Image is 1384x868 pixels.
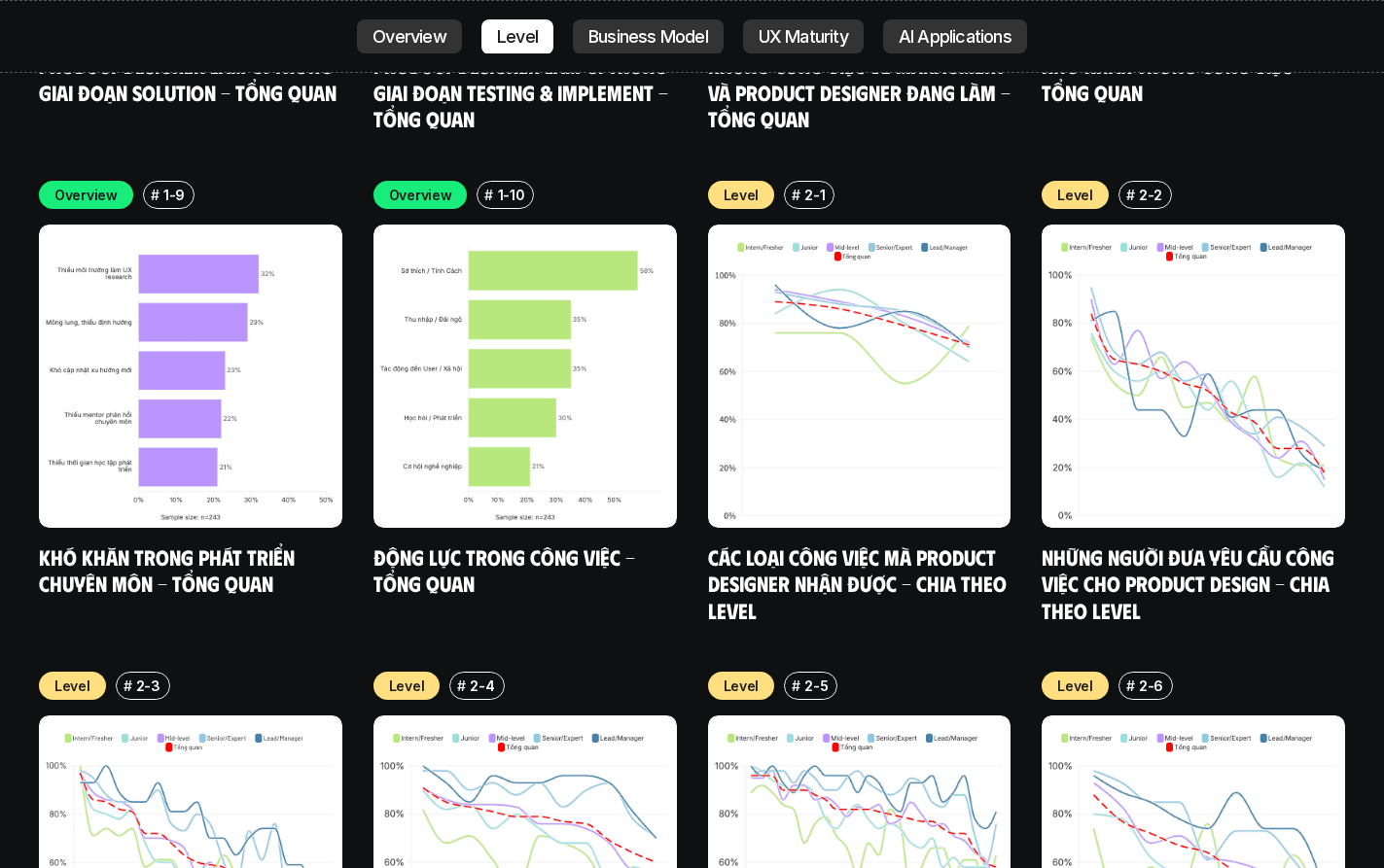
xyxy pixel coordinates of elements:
[759,27,848,47] p: UX Maturity
[373,543,640,597] a: Động lực trong công việc - Tổng quan
[899,27,1011,47] p: AI Applications
[481,19,553,54] a: Level
[136,676,160,696] p: 2-3
[1139,185,1162,205] p: 2-2
[792,678,800,693] h6: #
[1139,676,1163,696] p: 2-6
[804,676,828,696] p: 2-5
[498,185,525,205] p: 1-10
[54,185,118,205] p: Overview
[54,676,90,696] p: Level
[389,676,425,696] p: Level
[1057,185,1093,205] p: Level
[1042,52,1311,105] a: Khó khăn trong công việc - Tổng quan
[573,19,724,54] a: Business Model
[1126,678,1135,693] h6: #
[724,185,760,205] p: Level
[1042,543,1339,623] a: Những người đưa yêu cầu công việc cho Product Design - Chia theo Level
[804,185,825,205] p: 2-1
[470,676,494,696] p: 2-4
[883,19,1027,54] a: AI Applications
[151,188,160,202] h6: #
[389,185,452,205] p: Overview
[163,185,185,205] p: 1-9
[373,52,673,131] a: Product Designer làm gì trong giai đoạn Testing & Implement - Tổng quan
[497,27,538,47] p: Level
[357,19,462,54] a: Overview
[39,543,300,597] a: Khó khăn trong phát triển chuyên môn - Tổng quan
[457,678,466,693] h6: #
[1057,676,1093,696] p: Level
[792,188,800,202] h6: #
[484,188,493,202] h6: #
[39,52,337,105] a: Product Designer làm gì trong giai đoạn Solution - Tổng quan
[708,52,1015,131] a: Những công việc về Managment và Product Designer đang làm - Tổng quan
[743,19,864,54] a: UX Maturity
[708,543,1011,623] a: Các loại công việc mà Product Designer nhận được - Chia theo Level
[373,27,446,47] p: Overview
[588,27,708,47] p: Business Model
[124,678,132,693] h6: #
[1126,188,1135,202] h6: #
[724,676,760,696] p: Level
